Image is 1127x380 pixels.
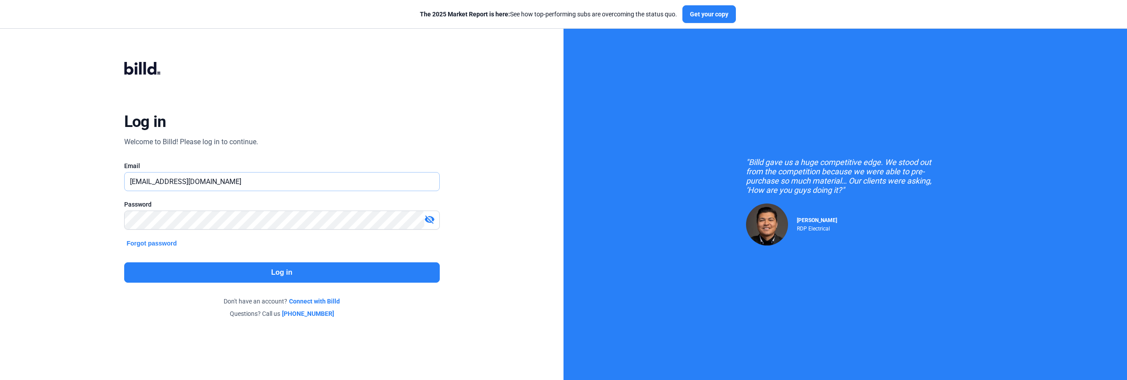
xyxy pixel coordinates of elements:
[124,309,440,318] div: Questions? Call us
[124,200,440,209] div: Password
[124,112,166,131] div: Log in
[124,161,440,170] div: Email
[124,238,180,248] button: Forgot password
[124,297,440,306] div: Don't have an account?
[797,217,837,223] span: [PERSON_NAME]
[797,223,837,232] div: RDP Electrical
[420,10,677,19] div: See how top-performing subs are overcoming the status quo.
[746,203,788,246] img: Raul Pacheco
[420,11,510,18] span: The 2025 Market Report is here:
[289,297,340,306] a: Connect with Billd
[682,5,736,23] button: Get your copy
[746,157,945,195] div: "Billd gave us a huge competitive edge. We stood out from the competition because we were able to...
[282,309,334,318] a: [PHONE_NUMBER]
[124,262,440,283] button: Log in
[424,214,435,225] mat-icon: visibility_off
[124,137,258,147] div: Welcome to Billd! Please log in to continue.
